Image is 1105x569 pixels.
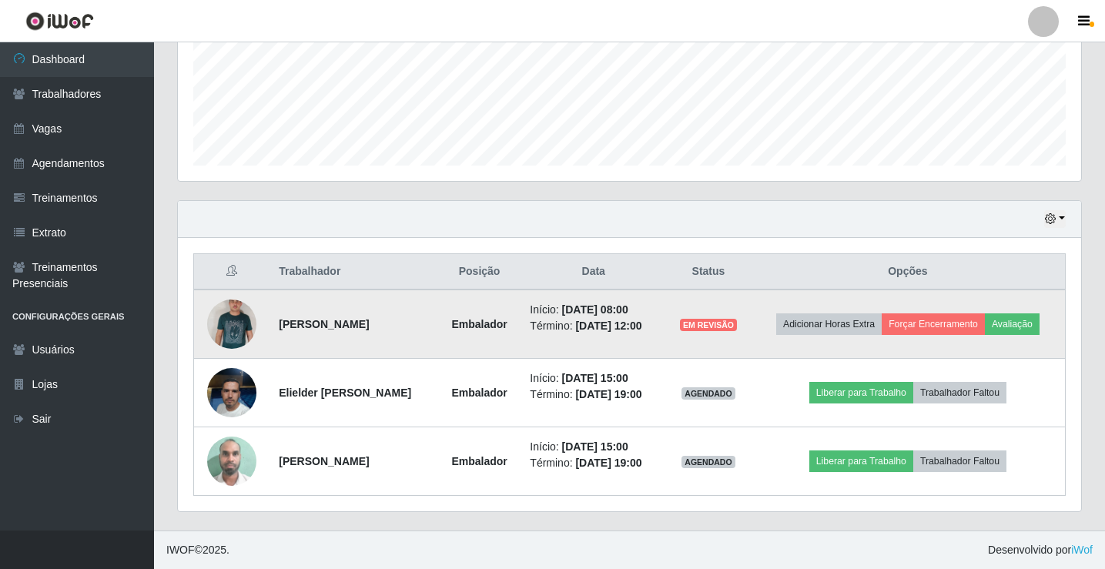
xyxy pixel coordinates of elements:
[985,313,1040,335] button: Avaliação
[530,455,657,471] li: Término:
[882,313,985,335] button: Forçar Encerramento
[562,372,628,384] time: [DATE] 15:00
[666,254,751,290] th: Status
[575,388,641,400] time: [DATE] 19:00
[751,254,1066,290] th: Opções
[166,542,229,558] span: © 2025 .
[530,387,657,403] li: Término:
[279,387,411,399] strong: Elielder [PERSON_NAME]
[530,370,657,387] li: Início:
[451,455,507,467] strong: Embalador
[25,12,94,31] img: CoreUI Logo
[681,456,735,468] span: AGENDADO
[451,318,507,330] strong: Embalador
[207,349,256,437] img: 1745009989662.jpeg
[1071,544,1093,556] a: iWof
[166,544,195,556] span: IWOF
[575,457,641,469] time: [DATE] 19:00
[279,455,369,467] strong: [PERSON_NAME]
[207,285,256,363] img: 1743632981359.jpeg
[521,254,666,290] th: Data
[562,303,628,316] time: [DATE] 08:00
[562,440,628,453] time: [DATE] 15:00
[530,318,657,334] li: Término:
[988,542,1093,558] span: Desenvolvido por
[279,318,369,330] strong: [PERSON_NAME]
[451,387,507,399] strong: Embalador
[680,319,737,331] span: EM REVISÃO
[913,382,1006,403] button: Trabalhador Faltou
[530,302,657,318] li: Início:
[809,382,913,403] button: Liberar para Trabalho
[776,313,882,335] button: Adicionar Horas Extra
[913,450,1006,472] button: Trabalhador Faltou
[207,428,256,494] img: 1751466407656.jpeg
[530,439,657,455] li: Início:
[809,450,913,472] button: Liberar para Trabalho
[681,387,735,400] span: AGENDADO
[270,254,438,290] th: Trabalhador
[438,254,521,290] th: Posição
[575,320,641,332] time: [DATE] 12:00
